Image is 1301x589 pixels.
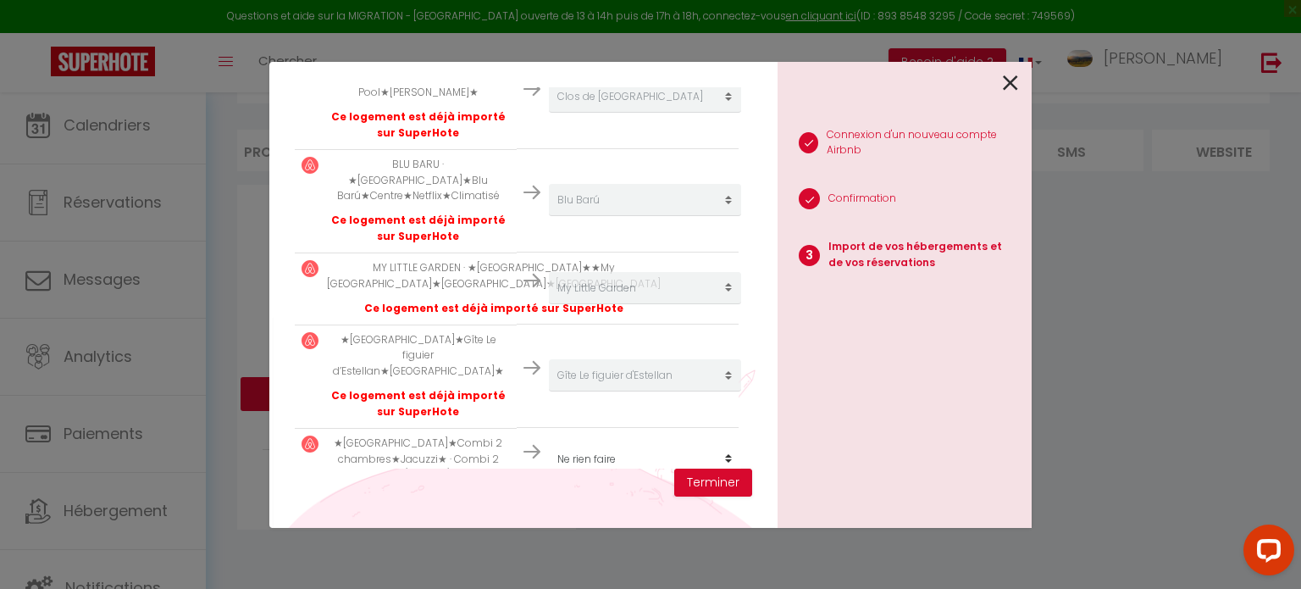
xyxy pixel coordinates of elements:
[828,191,896,207] p: Confirmation
[327,109,510,142] p: Ce logement est déjà importé sur SuperHote
[827,127,1018,159] p: Connexion d'un nouveau compte Airbnb
[1230,518,1301,589] iframe: LiveChat chat widget
[327,260,661,292] p: MY LITTLE GARDEN · ★[GEOGRAPHIC_DATA]★★My [GEOGRAPHIC_DATA]★[GEOGRAPHIC_DATA]★[GEOGRAPHIC_DATA]
[327,301,661,317] p: Ce logement est déjà importé sur SuperHote
[327,388,510,420] p: Ce logement est déjà importé sur SuperHote
[327,157,510,205] p: BLU BARU · ★[GEOGRAPHIC_DATA]★Blu Barú★Centre★Netflix★Climatisé
[799,245,820,266] span: 3
[327,332,510,381] p: ★[GEOGRAPHIC_DATA]★Gîte Le figuier d’Estellan★[GEOGRAPHIC_DATA]★
[828,239,1018,271] p: Import de vos hébergements et de vos réservations
[674,469,752,497] button: Terminer
[327,436,510,484] p: ★[GEOGRAPHIC_DATA]★Combi 2 chambres★Jacuzzi★ · Combi 2 chambres/Jacuzzi/piscine
[327,213,510,245] p: Ce logement est déjà importé sur SuperHote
